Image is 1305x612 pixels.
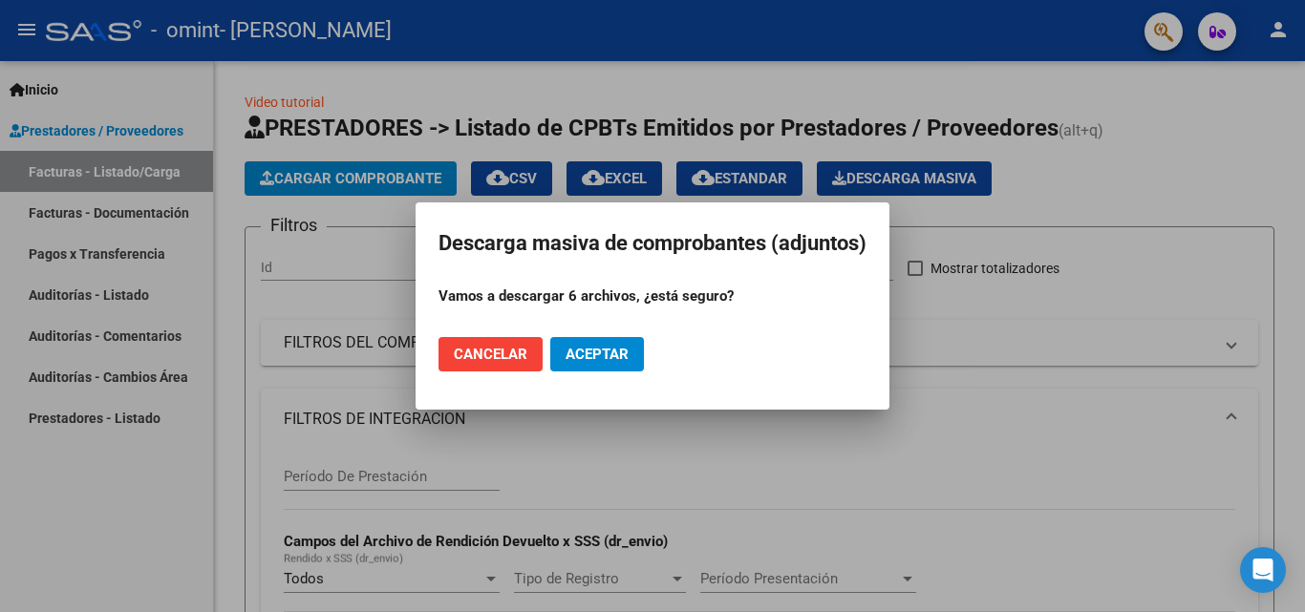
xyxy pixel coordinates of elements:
[566,346,629,363] span: Aceptar
[439,285,866,307] p: Vamos a descargar 6 archivos, ¿está seguro?
[1240,547,1286,593] div: Open Intercom Messenger
[550,337,644,371] button: Aceptar
[439,337,543,371] button: Cancelar
[454,346,527,363] span: Cancelar
[439,225,866,262] h2: Descarga masiva de comprobantes (adjuntos)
